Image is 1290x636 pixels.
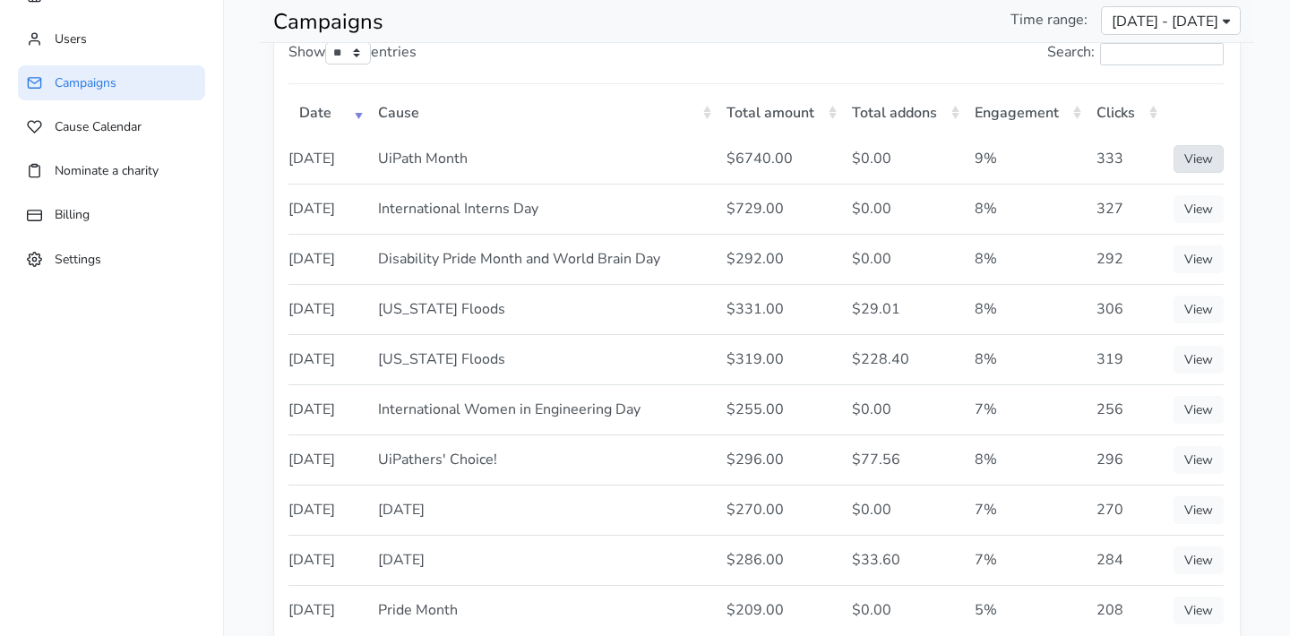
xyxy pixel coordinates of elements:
[288,334,367,384] td: [DATE]
[367,585,716,635] td: Pride Month
[716,184,841,234] td: $729.00
[367,89,716,134] th: Cause: activate to sort column ascending
[18,109,205,144] a: Cause Calendar
[964,535,1086,585] td: 7%
[1100,43,1224,65] input: Search:
[288,234,367,284] td: [DATE]
[288,184,367,234] td: [DATE]
[841,284,964,334] td: $29.01
[367,184,716,234] td: International Interns Day
[1086,434,1162,485] td: 296
[841,434,964,485] td: $77.56
[1086,585,1162,635] td: 208
[964,485,1086,535] td: 7%
[716,485,841,535] td: $270.00
[1174,346,1224,374] a: View
[367,284,716,334] td: [US_STATE] Floods
[1010,9,1088,30] span: Time range:
[55,118,142,135] span: Cause Calendar
[55,74,116,91] span: Campaigns
[18,65,205,100] a: Campaigns
[716,334,841,384] td: $319.00
[18,197,205,232] a: Billing
[716,89,841,134] th: Total amount: activate to sort column ascending
[716,535,841,585] td: $286.00
[1174,496,1224,524] a: View
[1086,89,1162,134] th: Clicks: activate to sort column ascending
[964,234,1086,284] td: 8%
[288,535,367,585] td: [DATE]
[716,134,841,184] td: $6740.00
[1112,11,1218,32] span: [DATE] - [DATE]
[288,434,367,485] td: [DATE]
[964,134,1086,184] td: 9%
[841,334,964,384] td: $228.40
[367,535,716,585] td: [DATE]
[1086,184,1162,234] td: 327
[716,284,841,334] td: $331.00
[325,42,371,64] select: Showentries
[18,153,205,188] a: Nominate a charity
[367,334,716,384] td: [US_STATE] Floods
[1174,396,1224,424] a: View
[1086,485,1162,535] td: 270
[288,41,417,64] label: Show entries
[1086,134,1162,184] td: 333
[1174,546,1224,574] a: View
[367,485,716,535] td: [DATE]
[367,434,716,485] td: UiPathers' Choice!
[841,585,964,635] td: $0.00
[288,585,367,635] td: [DATE]
[964,434,1086,485] td: 8%
[964,89,1086,134] th: Engagement: activate to sort column ascending
[716,234,841,284] td: $292.00
[1174,597,1224,624] a: View
[1174,195,1224,223] a: View
[716,585,841,635] td: $209.00
[367,384,716,434] td: International Women in Engineering Day
[964,585,1086,635] td: 5%
[288,284,367,334] td: [DATE]
[841,535,964,585] td: $33.60
[288,485,367,535] td: [DATE]
[55,250,101,267] span: Settings
[288,134,367,184] td: [DATE]
[273,9,744,35] h1: Campaigns
[1086,234,1162,284] td: 292
[716,434,841,485] td: $296.00
[964,334,1086,384] td: 8%
[55,162,159,179] span: Nominate a charity
[1086,535,1162,585] td: 284
[1174,245,1224,273] a: View
[841,234,964,284] td: $0.00
[841,184,964,234] td: $0.00
[964,384,1086,434] td: 7%
[1047,41,1224,65] label: Search:
[964,184,1086,234] td: 8%
[18,242,205,277] a: Settings
[367,134,716,184] td: UiPath Month
[841,485,964,535] td: $0.00
[367,234,716,284] td: Disability Pride Month and World Brain Day
[55,206,90,223] span: Billing
[55,30,87,47] span: Users
[841,384,964,434] td: $0.00
[288,384,367,434] td: [DATE]
[1086,334,1162,384] td: 319
[1174,145,1224,173] a: View
[1086,284,1162,334] td: 306
[288,89,367,134] th: Date: activate to sort column ascending
[1174,446,1224,474] a: View
[841,89,964,134] th: Total addons: activate to sort column ascending
[964,284,1086,334] td: 8%
[18,21,205,56] a: Users
[1086,384,1162,434] td: 256
[1174,296,1224,323] a: View
[841,134,964,184] td: $0.00
[716,384,841,434] td: $255.00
